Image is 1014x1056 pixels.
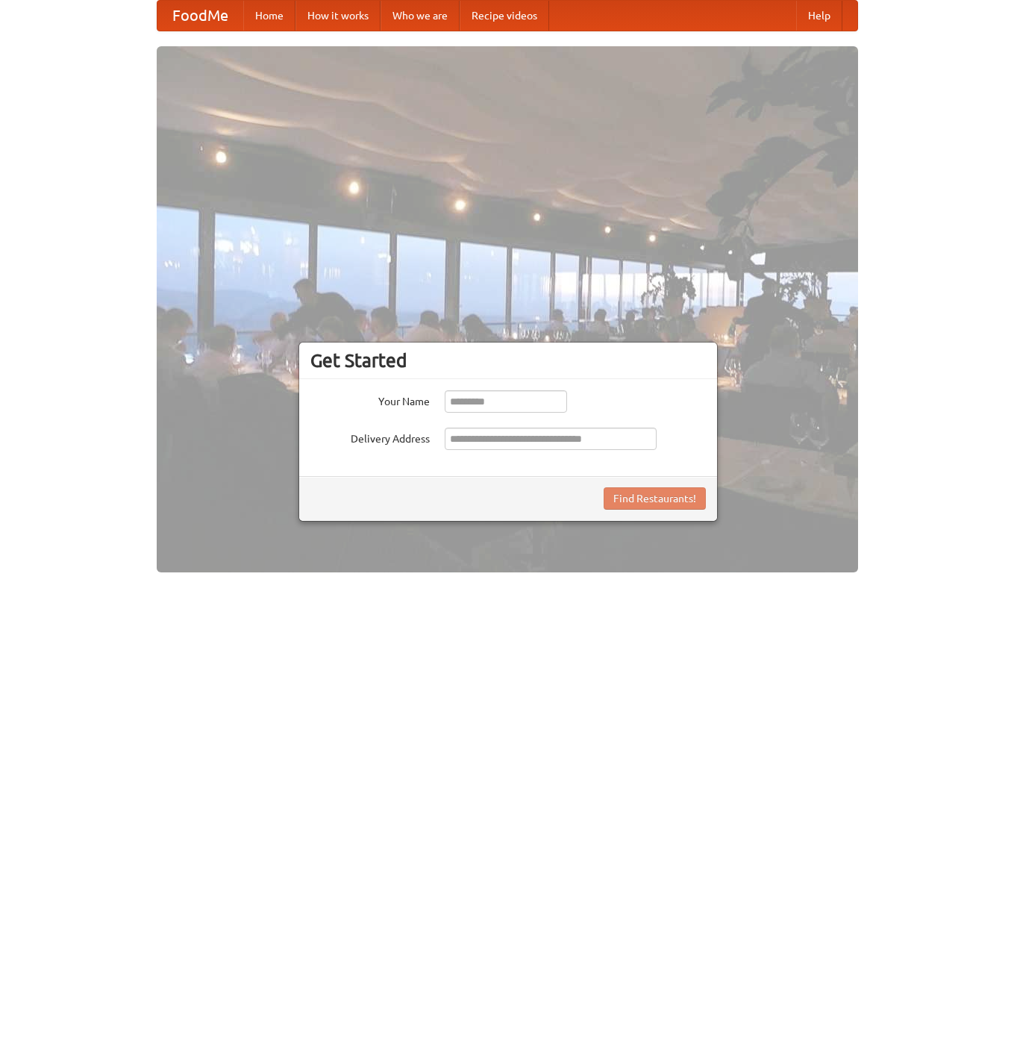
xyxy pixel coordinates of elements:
[310,390,430,409] label: Your Name
[157,1,243,31] a: FoodMe
[310,428,430,446] label: Delivery Address
[310,349,706,372] h3: Get Started
[381,1,460,31] a: Who we are
[796,1,842,31] a: Help
[460,1,549,31] a: Recipe videos
[243,1,295,31] a: Home
[295,1,381,31] a: How it works
[604,487,706,510] button: Find Restaurants!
